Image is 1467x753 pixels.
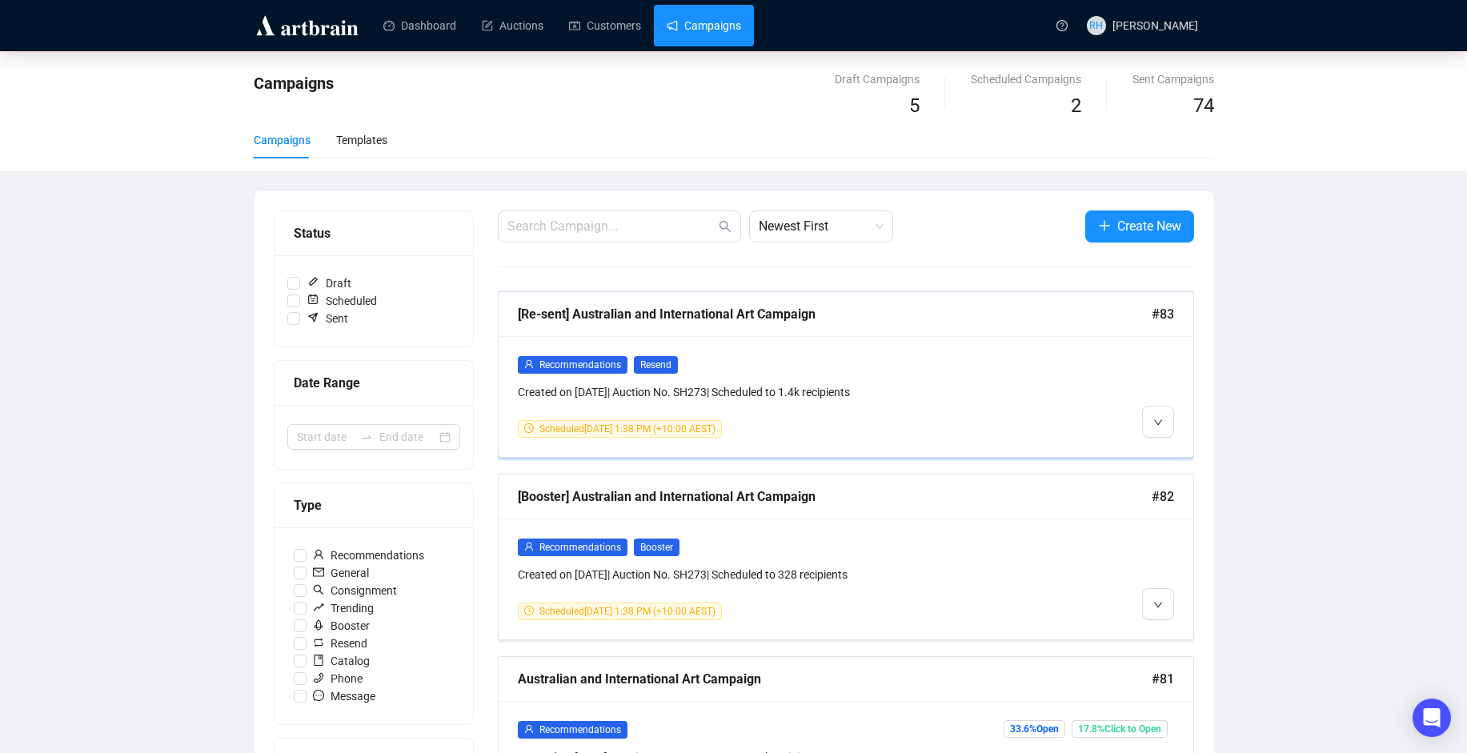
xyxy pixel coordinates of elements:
span: Consignment [307,582,403,599]
img: logo [254,13,361,38]
span: question-circle [1056,20,1068,31]
span: user [524,724,534,734]
span: Recommendations [307,547,431,564]
div: Campaigns [254,131,311,149]
span: message [313,690,324,701]
span: down [1153,418,1163,427]
div: Australian and International Art Campaign [518,669,1152,689]
span: Recommendations [539,724,621,735]
span: clock-circle [524,606,534,615]
input: Start date [297,428,354,446]
span: user [524,359,534,369]
span: 17.8% Click to Open [1072,720,1168,738]
span: Campaigns [254,74,334,93]
span: General [307,564,375,582]
span: Resend [307,635,374,652]
span: Draft [300,274,358,292]
span: Phone [307,670,369,687]
div: Type [294,495,454,515]
div: Date Range [294,373,454,393]
div: [Booster] Australian and International Art Campaign [518,487,1152,507]
span: #82 [1152,487,1174,507]
span: Scheduled [DATE] 1:38 PM (+10:00 AEST) [539,606,715,617]
div: Sent Campaigns [1132,70,1214,88]
span: clock-circle [524,423,534,433]
input: Search Campaign... [507,217,715,236]
span: retweet [313,637,324,648]
a: Dashboard [383,5,456,46]
span: #83 [1152,304,1174,324]
span: Sent [300,310,355,327]
button: Create New [1085,210,1194,242]
div: Created on [DATE] | Auction No. SH273 | Scheduled to 328 recipients [518,566,1008,583]
span: phone [313,672,324,683]
a: [Re-sent] Australian and International Art Campaign#83userRecommendationsResendCreated on [DATE]|... [498,291,1194,458]
span: Recommendations [539,542,621,553]
span: search [313,584,324,595]
a: Customers [569,5,641,46]
div: Status [294,223,454,243]
div: Draft Campaigns [835,70,920,88]
span: Create New [1117,216,1181,236]
span: down [1153,600,1163,610]
span: Newest First [759,211,884,242]
span: rise [313,602,324,613]
div: Scheduled Campaigns [971,70,1081,88]
span: 2 [1071,94,1081,117]
div: Created on [DATE] | Auction No. SH273 | Scheduled to 1.4k recipients [518,383,1008,401]
span: Message [307,687,382,705]
a: Campaigns [667,5,741,46]
span: to [360,431,373,443]
span: plus [1098,219,1111,232]
span: swap-right [360,431,373,443]
span: 74 [1193,94,1214,117]
span: Catalog [307,652,376,670]
a: [Booster] Australian and International Art Campaign#82userRecommendationsBoosterCreated on [DATE]... [498,474,1194,640]
span: Resend [634,356,678,374]
span: 5 [909,94,920,117]
span: RH [1089,18,1103,34]
span: Recommendations [539,359,621,370]
input: End date [379,428,436,446]
span: #81 [1152,669,1174,689]
span: [PERSON_NAME] [1112,19,1198,32]
div: Open Intercom Messenger [1413,699,1451,737]
span: Scheduled [DATE] 1:38 PM (+10:00 AEST) [539,423,715,435]
span: mail [313,567,324,578]
span: Trending [307,599,380,617]
span: Scheduled [300,292,383,310]
div: [Re-sent] Australian and International Art Campaign [518,304,1152,324]
span: rocket [313,619,324,631]
div: Templates [336,131,387,149]
span: Booster [307,617,376,635]
span: user [524,542,534,551]
a: Auctions [482,5,543,46]
span: 33.6% Open [1004,720,1065,738]
span: search [719,220,731,233]
span: book [313,655,324,666]
span: user [313,549,324,560]
span: Booster [634,539,679,556]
